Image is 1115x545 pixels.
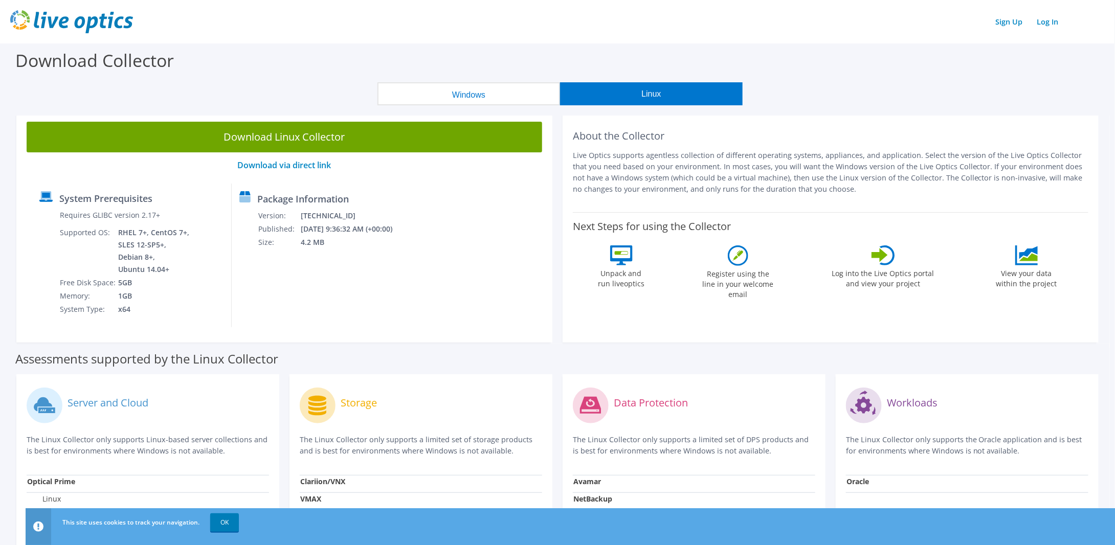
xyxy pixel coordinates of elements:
[59,193,152,203] label: System Prerequisites
[832,265,935,289] label: Log into the Live Optics portal and view your project
[62,518,199,527] span: This site uses cookies to track your navigation.
[258,236,300,249] td: Size:
[300,236,406,249] td: 4.2 MB
[560,82,743,105] button: Linux
[573,150,1088,195] p: Live Optics supports agentless collection of different operating systems, appliances, and applica...
[991,14,1028,29] a: Sign Up
[700,266,776,300] label: Register using the line in your welcome email
[258,222,300,236] td: Published:
[300,434,542,457] p: The Linux Collector only supports a limited set of storage products and is best for environments ...
[377,82,560,105] button: Windows
[238,160,331,171] a: Download via direct link
[300,222,406,236] td: [DATE] 9:36:32 AM (+00:00)
[846,434,1088,457] p: The Linux Collector only supports the Oracle application and is best for environments where Windo...
[210,513,239,532] a: OK
[10,10,133,33] img: live_optics_svg.svg
[27,494,61,504] label: Linux
[341,398,377,408] label: Storage
[118,289,191,303] td: 1GB
[118,226,191,276] td: RHEL 7+, CentOS 7+, SLES 12-SP5+, Debian 8+, Ubuntu 14.04+
[573,130,1088,142] h2: About the Collector
[1032,14,1064,29] a: Log In
[27,434,269,457] p: The Linux Collector only supports Linux-based server collections and is best for environments whe...
[573,494,612,504] strong: NetBackup
[118,303,191,316] td: x64
[59,276,118,289] td: Free Disk Space:
[300,209,406,222] td: [TECHNICAL_ID]
[614,398,688,408] label: Data Protection
[118,276,191,289] td: 5GB
[15,354,278,364] label: Assessments supported by the Linux Collector
[598,265,645,289] label: Unpack and run liveoptics
[300,494,321,504] strong: VMAX
[846,476,869,486] strong: Oracle
[68,398,148,408] label: Server and Cloud
[990,265,1063,289] label: View your data within the project
[15,49,174,72] label: Download Collector
[59,226,118,276] td: Supported OS:
[27,476,75,486] strong: Optical Prime
[573,220,731,233] label: Next Steps for using the Collector
[60,210,160,220] label: Requires GLIBC version 2.17+
[27,122,542,152] a: Download Linux Collector
[59,289,118,303] td: Memory:
[257,194,349,204] label: Package Information
[300,476,345,486] strong: Clariion/VNX
[573,434,815,457] p: The Linux Collector only supports a limited set of DPS products and is best for environments wher...
[887,398,938,408] label: Workloads
[573,476,601,486] strong: Avamar
[258,209,300,222] td: Version:
[59,303,118,316] td: System Type:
